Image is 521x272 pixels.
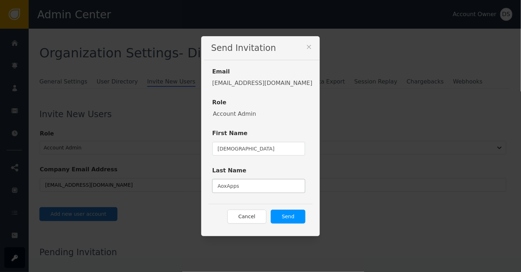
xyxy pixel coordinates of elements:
label: Last Name [212,166,305,178]
button: Send [271,210,305,224]
div: Send Invitation [204,36,320,60]
button: Cancel [227,210,266,224]
label: First Name [212,129,305,140]
label: Role [212,98,309,110]
div: Account Admin [213,110,309,118]
label: Email [212,67,313,79]
input: Enter value [212,142,305,156]
input: Enter value [212,179,305,193]
div: [EMAIL_ADDRESS][DOMAIN_NAME] [212,79,313,87]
